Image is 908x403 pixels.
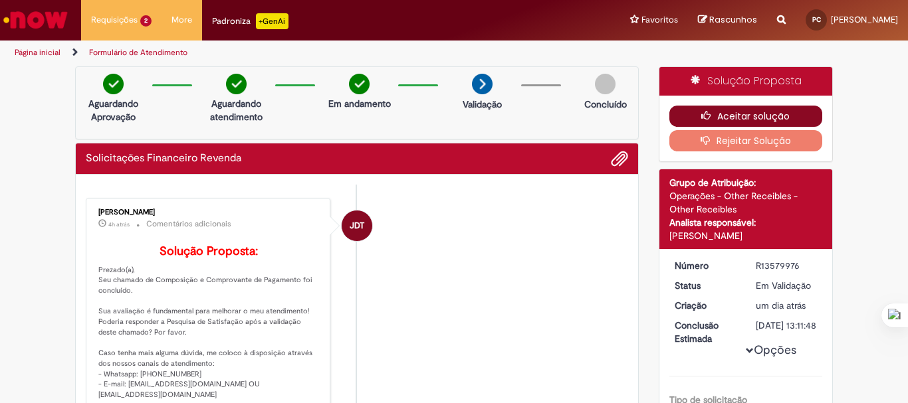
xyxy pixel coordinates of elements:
div: [PERSON_NAME] [98,208,320,216]
span: Rascunhos [709,13,757,26]
p: Aguardando atendimento [204,97,269,123]
dt: Criação [665,299,746,312]
time: 01/10/2025 10:39:54 [108,220,130,228]
a: Rascunhos [698,14,757,27]
span: More [171,13,192,27]
time: 30/09/2025 09:11:48 [756,299,806,311]
img: check-circle-green.png [349,74,370,94]
span: PC [812,15,821,24]
span: um dia atrás [756,299,806,311]
div: [PERSON_NAME] [669,229,823,242]
p: Aguardando Aprovação [81,97,146,123]
h2: Solicitações Financeiro Revenda Histórico de tíquete [86,153,241,165]
span: Favoritos [641,13,678,27]
img: ServiceNow [1,7,70,33]
p: Em andamento [328,97,391,110]
dt: Conclusão Estimada [665,319,746,345]
button: Rejeitar Solução [669,130,823,151]
img: img-circle-grey.png [595,74,616,94]
img: check-circle-green.png [226,74,247,94]
p: Concluído [584,98,627,111]
span: [PERSON_NAME] [831,14,898,25]
ul: Trilhas de página [10,40,596,65]
div: Operações - Other Receibles - Other Receibles [669,189,823,216]
div: JOAO DAMASCENO TEIXEIRA [342,210,372,241]
img: arrow-next.png [472,74,493,94]
span: JDT [350,210,364,242]
span: 2 [140,15,152,27]
a: Página inicial [15,47,60,58]
div: Grupo de Atribuição: [669,176,823,189]
div: 30/09/2025 09:11:48 [756,299,818,312]
div: Em Validação [756,279,818,292]
p: Validação [463,98,502,111]
p: +GenAi [256,13,288,29]
button: Adicionar anexos [611,150,628,167]
span: Requisições [91,13,138,27]
img: check-circle-green.png [103,74,124,94]
div: Analista responsável: [669,216,823,229]
b: Solução Proposta: [160,244,258,259]
span: 4h atrás [108,220,130,228]
a: Formulário de Atendimento [89,47,187,58]
div: Padroniza [212,13,288,29]
div: Solução Proposta [659,67,833,96]
small: Comentários adicionais [146,218,231,230]
div: R13579976 [756,259,818,272]
button: Aceitar solução [669,106,823,127]
dt: Status [665,279,746,292]
dt: Número [665,259,746,272]
div: [DATE] 13:11:48 [756,319,818,332]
